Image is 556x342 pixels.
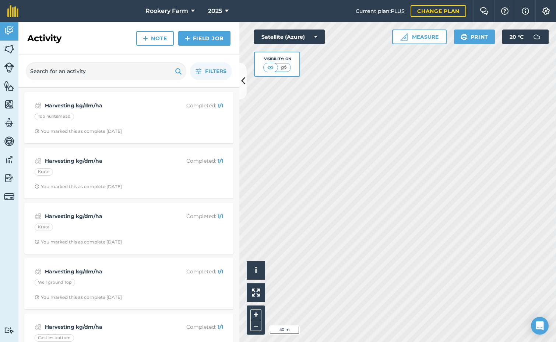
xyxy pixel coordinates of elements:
[35,224,53,231] div: Krate
[29,152,229,194] a: Harvesting kg/dm/haCompleted: 1/1KrateClock with arrow pointing clockwiseYou marked this as compl...
[136,31,174,46] a: Note
[165,101,223,110] p: Completed :
[4,99,14,110] img: svg+xml;base64,PHN2ZyB4bWxucz0iaHR0cDovL3d3dy53My5vcmcvMjAwMC9zdmciIHdpZHRoPSI1NiIgaGVpZ2h0PSI2MC...
[165,267,223,276] p: Completed :
[218,102,223,109] strong: 1 / 1
[165,212,223,220] p: Completed :
[35,101,42,110] img: svg+xml;base64,PD94bWwgdmVyc2lvbj0iMS4wIiBlbmNvZGluZz0idXRmLTgiPz4KPCEtLSBHZW5lcmF0b3I6IEFkb2JlIE...
[247,261,265,280] button: i
[29,97,229,139] a: Harvesting kg/dm/haCompleted: 1/1Top huntsmeadClock with arrow pointing clockwiseYou marked this ...
[35,295,39,300] img: Clock with arrow pointing clockwise
[263,56,291,62] div: Visibility: On
[454,30,495,44] button: Print
[45,212,162,220] strong: Harvesting kg/dm/ha
[165,157,223,165] p: Completed :
[35,212,42,221] img: svg+xml;base64,PD94bWwgdmVyc2lvbj0iMS4wIiBlbmNvZGluZz0idXRmLTgiPz4KPCEtLSBHZW5lcmF0b3I6IEFkb2JlIE...
[205,67,226,75] span: Filters
[35,322,42,331] img: svg+xml;base64,PD94bWwgdmVyc2lvbj0iMS4wIiBlbmNvZGluZz0idXRmLTgiPz4KPCEtLSBHZW5lcmF0b3I6IEFkb2JlIE...
[178,31,231,46] a: Field Job
[4,191,14,202] img: svg+xml;base64,PD94bWwgdmVyc2lvbj0iMS4wIiBlbmNvZGluZz0idXRmLTgiPz4KPCEtLSBHZW5lcmF0b3I6IEFkb2JlIE...
[29,207,229,249] a: Harvesting kg/dm/haCompleted: 1/1KrateClock with arrow pointing clockwiseYou marked this as compl...
[500,7,509,15] img: A question mark icon
[218,324,223,330] strong: 1 / 1
[411,5,466,17] a: Change plan
[4,80,14,91] img: svg+xml;base64,PHN2ZyB4bWxucz0iaHR0cDovL3d3dy53My5vcmcvMjAwMC9zdmciIHdpZHRoPSI1NiIgaGVpZ2h0PSI2MC...
[4,62,14,73] img: svg+xml;base64,PD94bWwgdmVyc2lvbj0iMS4wIiBlbmNvZGluZz0idXRmLTgiPz4KPCEtLSBHZW5lcmF0b3I6IEFkb2JlIE...
[35,239,122,245] div: You marked this as complete [DATE]
[35,156,42,165] img: svg+xml;base64,PD94bWwgdmVyc2lvbj0iMS4wIiBlbmNvZGluZz0idXRmLTgiPz4KPCEtLSBHZW5lcmF0b3I6IEFkb2JlIE...
[400,33,408,41] img: Ruler icon
[145,7,188,15] span: Rookery Farm
[510,30,524,44] span: 20 ° C
[7,5,18,17] img: fieldmargin Logo
[4,44,14,55] img: svg+xml;base64,PHN2ZyB4bWxucz0iaHR0cDovL3d3dy53My5vcmcvMjAwMC9zdmciIHdpZHRoPSI1NiIgaGVpZ2h0PSI2MC...
[35,184,122,190] div: You marked this as complete [DATE]
[522,7,529,15] img: svg+xml;base64,PHN2ZyB4bWxucz0iaHR0cDovL3d3dy53My5vcmcvMjAwMC9zdmciIHdpZHRoPSIxNyIgaGVpZ2h0PSIxNy...
[45,157,162,165] strong: Harvesting kg/dm/ha
[190,62,232,80] button: Filters
[255,266,257,275] span: i
[250,309,261,320] button: +
[27,32,61,44] h2: Activity
[26,62,186,80] input: Search for an activity
[35,128,122,134] div: You marked this as complete [DATE]
[218,213,223,220] strong: 1 / 1
[529,30,544,44] img: svg+xml;base64,PD94bWwgdmVyc2lvbj0iMS4wIiBlbmNvZGluZz0idXRmLTgiPz4KPCEtLSBHZW5lcmF0b3I6IEFkb2JlIE...
[218,268,223,275] strong: 1 / 1
[4,117,14,128] img: svg+xml;base64,PD94bWwgdmVyc2lvbj0iMS4wIiBlbmNvZGluZz0idXRmLTgiPz4KPCEtLSBHZW5lcmF0b3I6IEFkb2JlIE...
[35,334,74,342] div: Castles bottom
[252,289,260,297] img: Four arrows, one pointing top left, one top right, one bottom right and the last bottom left
[4,173,14,184] img: svg+xml;base64,PD94bWwgdmVyc2lvbj0iMS4wIiBlbmNvZGluZz0idXRmLTgiPz4KPCEtLSBHZW5lcmF0b3I6IEFkb2JlIE...
[4,154,14,165] img: svg+xml;base64,PD94bWwgdmVyc2lvbj0iMS4wIiBlbmNvZGluZz0idXRmLTgiPz4KPCEtLSBHZW5lcmF0b3I6IEFkb2JlIE...
[45,101,162,110] strong: Harvesting kg/dm/ha
[35,129,39,134] img: Clock with arrow pointing clockwise
[542,7,550,15] img: A cog icon
[4,327,14,334] img: svg+xml;base64,PD94bWwgdmVyc2lvbj0iMS4wIiBlbmNvZGluZz0idXRmLTgiPz4KPCEtLSBHZW5lcmF0b3I6IEFkb2JlIE...
[165,323,223,331] p: Completed :
[4,136,14,147] img: svg+xml;base64,PD94bWwgdmVyc2lvbj0iMS4wIiBlbmNvZGluZz0idXRmLTgiPz4KPCEtLSBHZW5lcmF0b3I6IEFkb2JlIE...
[35,113,74,120] div: Top huntsmead
[250,320,261,331] button: –
[35,184,39,189] img: Clock with arrow pointing clockwise
[208,7,222,15] span: 2025
[175,67,182,76] img: svg+xml;base64,PHN2ZyB4bWxucz0iaHR0cDovL3d3dy53My5vcmcvMjAwMC9zdmciIHdpZHRoPSIxOSIgaGVpZ2h0PSIyNC...
[45,267,162,276] strong: Harvesting kg/dm/ha
[218,158,223,164] strong: 1 / 1
[254,30,325,44] button: Satellite (Azure)
[29,263,229,305] a: Harvesting kg/dm/haCompleted: 1/1Well ground TopClock with arrow pointing clockwiseYou marked thi...
[35,294,122,300] div: You marked this as complete [DATE]
[35,168,53,176] div: Krate
[531,317,549,335] div: Open Intercom Messenger
[185,34,190,43] img: svg+xml;base64,PHN2ZyB4bWxucz0iaHR0cDovL3d3dy53My5vcmcvMjAwMC9zdmciIHdpZHRoPSIxNCIgaGVpZ2h0PSIyNC...
[35,279,75,286] div: Well ground Top
[279,64,288,71] img: svg+xml;base64,PHN2ZyB4bWxucz0iaHR0cDovL3d3dy53My5vcmcvMjAwMC9zdmciIHdpZHRoPSI1MCIgaGVpZ2h0PSI0MC...
[392,30,447,44] button: Measure
[502,30,549,44] button: 20 °C
[35,267,42,276] img: svg+xml;base64,PD94bWwgdmVyc2lvbj0iMS4wIiBlbmNvZGluZz0idXRmLTgiPz4KPCEtLSBHZW5lcmF0b3I6IEFkb2JlIE...
[4,25,14,36] img: svg+xml;base64,PD94bWwgdmVyc2lvbj0iMS4wIiBlbmNvZGluZz0idXRmLTgiPz4KPCEtLSBHZW5lcmF0b3I6IEFkb2JlIE...
[356,7,405,15] span: Current plan : PLUS
[480,7,489,15] img: Two speech bubbles overlapping with the left bubble in the forefront
[35,239,39,244] img: Clock with arrow pointing clockwise
[143,34,148,43] img: svg+xml;base64,PHN2ZyB4bWxucz0iaHR0cDovL3d3dy53My5vcmcvMjAwMC9zdmciIHdpZHRoPSIxNCIgaGVpZ2h0PSIyNC...
[266,64,275,71] img: svg+xml;base64,PHN2ZyB4bWxucz0iaHR0cDovL3d3dy53My5vcmcvMjAwMC9zdmciIHdpZHRoPSI1MCIgaGVpZ2h0PSI0MC...
[45,323,162,331] strong: Harvesting kg/dm/ha
[461,32,468,41] img: svg+xml;base64,PHN2ZyB4bWxucz0iaHR0cDovL3d3dy53My5vcmcvMjAwMC9zdmciIHdpZHRoPSIxOSIgaGVpZ2h0PSIyNC...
